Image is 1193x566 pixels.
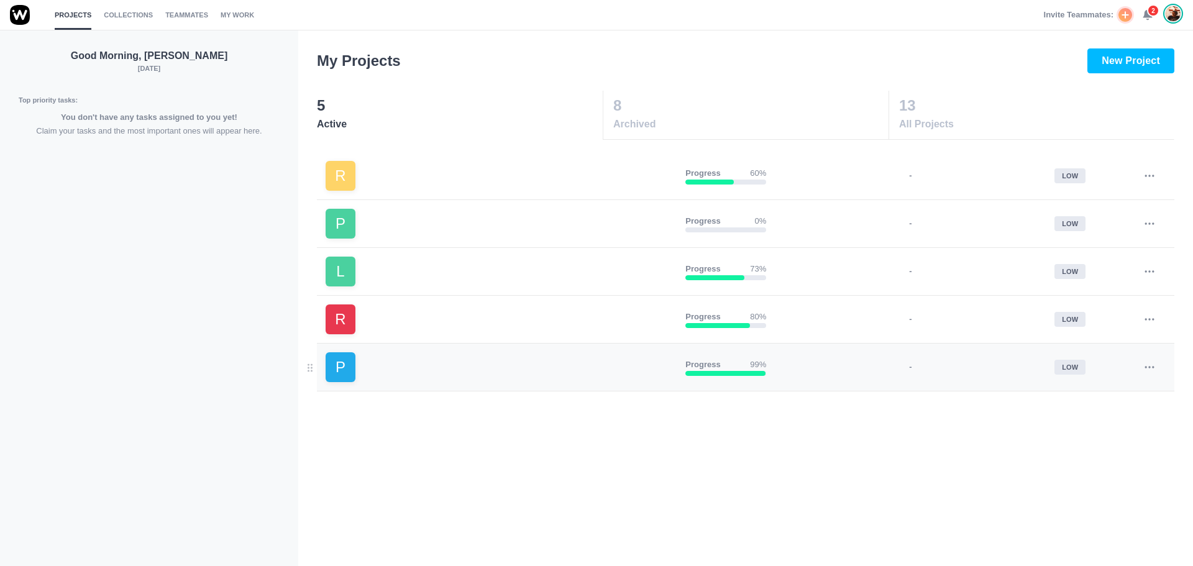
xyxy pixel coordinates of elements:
[10,5,30,25] img: winio
[1166,6,1181,22] img: Antonio Lopes
[19,125,280,137] p: Claim your tasks and the most important ones will appear here.
[750,358,766,371] p: 99%
[326,304,675,334] a: R
[909,265,912,278] p: -
[317,94,602,117] p: 5
[899,94,1173,117] p: 13
[613,94,888,117] p: 8
[326,352,355,382] div: P
[685,215,720,227] p: Progress
[909,170,912,182] p: -
[909,361,912,373] p: -
[755,215,767,227] p: 0%
[326,257,355,286] div: L
[1087,48,1174,73] button: New Project
[750,263,766,275] p: 73%
[317,50,401,72] h3: My Projects
[326,161,675,191] a: R
[19,95,280,106] p: Top priority tasks:
[1147,4,1159,17] span: 2
[685,263,720,275] p: Progress
[1054,312,1086,327] div: low
[909,217,912,230] p: -
[326,352,675,382] a: P
[685,311,720,323] p: Progress
[1054,216,1086,232] div: low
[613,117,888,132] span: Archived
[685,358,720,371] p: Progress
[685,167,720,180] p: Progress
[326,304,355,334] div: R
[899,117,1173,132] span: All Projects
[317,117,602,132] span: Active
[1054,360,1086,375] div: low
[326,257,675,286] a: L
[19,63,280,74] p: [DATE]
[750,311,766,323] p: 80%
[326,209,355,239] div: P
[1044,9,1113,21] span: Invite Teammates:
[19,48,280,63] p: Good Morning, [PERSON_NAME]
[326,161,355,191] div: R
[19,111,280,124] p: You don't have any tasks assigned to you yet!
[326,209,675,239] a: P
[750,167,766,180] p: 60%
[909,313,912,326] p: -
[1054,168,1086,184] div: low
[1054,264,1086,280] div: low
